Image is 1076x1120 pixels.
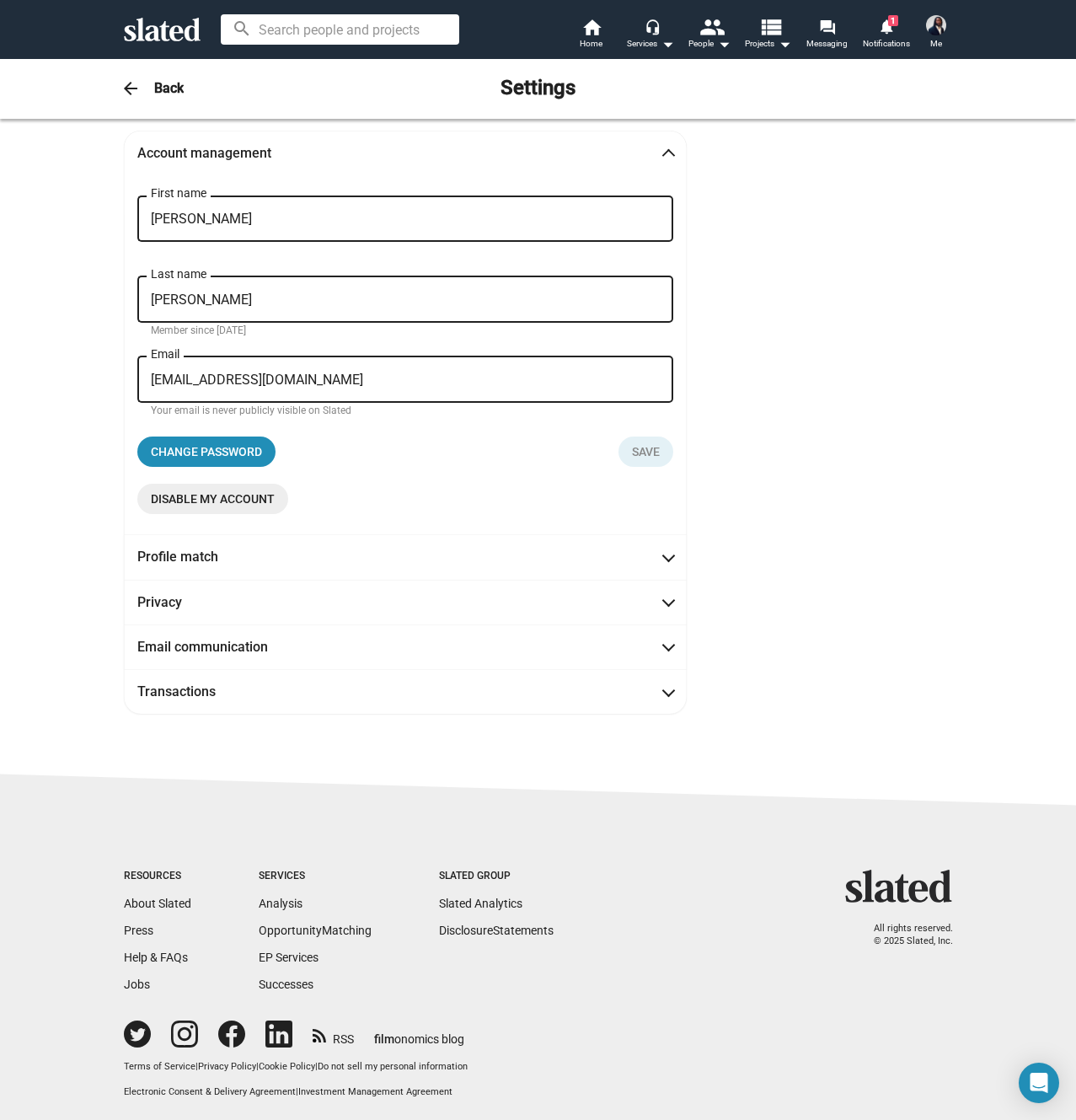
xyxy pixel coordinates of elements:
mat-icon: forum [819,19,835,35]
button: Change password [137,437,276,467]
a: Analysis [259,897,302,910]
a: DisclosureStatements [439,924,554,937]
mat-icon: people [699,14,723,39]
span: | [296,1086,298,1097]
button: Pete AlcideMe [916,12,956,56]
a: Terms of Service [124,1061,195,1072]
span: | [195,1061,198,1072]
span: Me [930,34,942,54]
a: Slated Analytics [439,897,522,910]
div: Services [627,34,674,54]
button: Services [621,17,680,54]
mat-icon: notifications [878,18,894,34]
a: Messaging [798,17,857,54]
button: Do not sell my personal information [318,1061,468,1074]
span: Change password [151,437,262,467]
mat-hint: Your email is never publicly visible on Slated [151,405,351,418]
input: Search people and projects [221,14,459,45]
mat-icon: arrow_drop_down [714,34,734,54]
mat-expansion-panel-header: Account management [124,131,687,175]
mat-icon: arrow_back [120,78,141,99]
mat-expansion-panel-header: Profile match [124,534,687,579]
mat-panel-title: Profile match [137,548,289,565]
button: Save [618,437,673,467]
mat-icon: arrow_drop_down [657,34,677,54]
span: Notifications [863,34,910,54]
mat-panel-title: Transactions [137,683,289,700]
mat-expansion-panel-header: Privacy [124,580,687,624]
a: Electronic Consent & Delivery Agreement [124,1086,296,1097]
span: Projects [745,34,791,54]
mat-panel-title: Privacy [137,593,289,611]
h2: Settings [501,75,575,102]
a: RSS [313,1021,354,1048]
a: Cookie Policy [259,1061,315,1072]
a: About Slated [124,897,191,910]
span: | [315,1061,318,1072]
a: Help & FAQs [124,951,188,964]
button: Disable my account [137,484,288,514]
a: OpportunityMatching [259,924,372,937]
mat-icon: arrow_drop_down [774,34,795,54]
a: Investment Management Agreement [298,1086,452,1097]
span: | [256,1061,259,1072]
p: All rights reserved. © 2025 Slated, Inc. [856,923,953,947]
mat-expansion-panel-header: Email communication [124,624,687,669]
mat-expansion-panel-header: Transactions [124,669,687,714]
a: 1Notifications [857,17,916,54]
span: Disable my account [151,484,275,514]
mat-panel-title: Email communication [137,638,289,656]
mat-icon: headset_mic [645,19,660,34]
span: film [374,1032,394,1046]
a: Successes [259,978,313,991]
a: Home [562,17,621,54]
mat-hint: Member since [DATE] [151,324,246,338]
a: filmonomics blog [374,1018,464,1048]
mat-panel-title: Account management [137,144,289,162]
span: Home [580,34,602,54]
div: Services [259,870,372,883]
mat-icon: view_list [757,14,782,39]
button: People [680,17,739,54]
span: Save [632,437,660,467]
div: Resources [124,870,191,883]
a: Jobs [124,978,150,991]
a: Press [124,924,153,937]
a: Privacy Policy [198,1061,256,1072]
div: Open Intercom Messenger [1019,1063,1059,1103]
mat-icon: home [581,17,602,37]
img: Pete Alcide [926,15,946,35]
span: Messaging [806,34,848,54]
h3: Back [154,79,184,97]
div: People [688,34,731,54]
div: Slated Group [439,870,554,883]
a: EP Services [259,951,319,964]
button: Projects [739,17,798,54]
span: 1 [888,15,898,26]
div: Account management [124,175,687,534]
